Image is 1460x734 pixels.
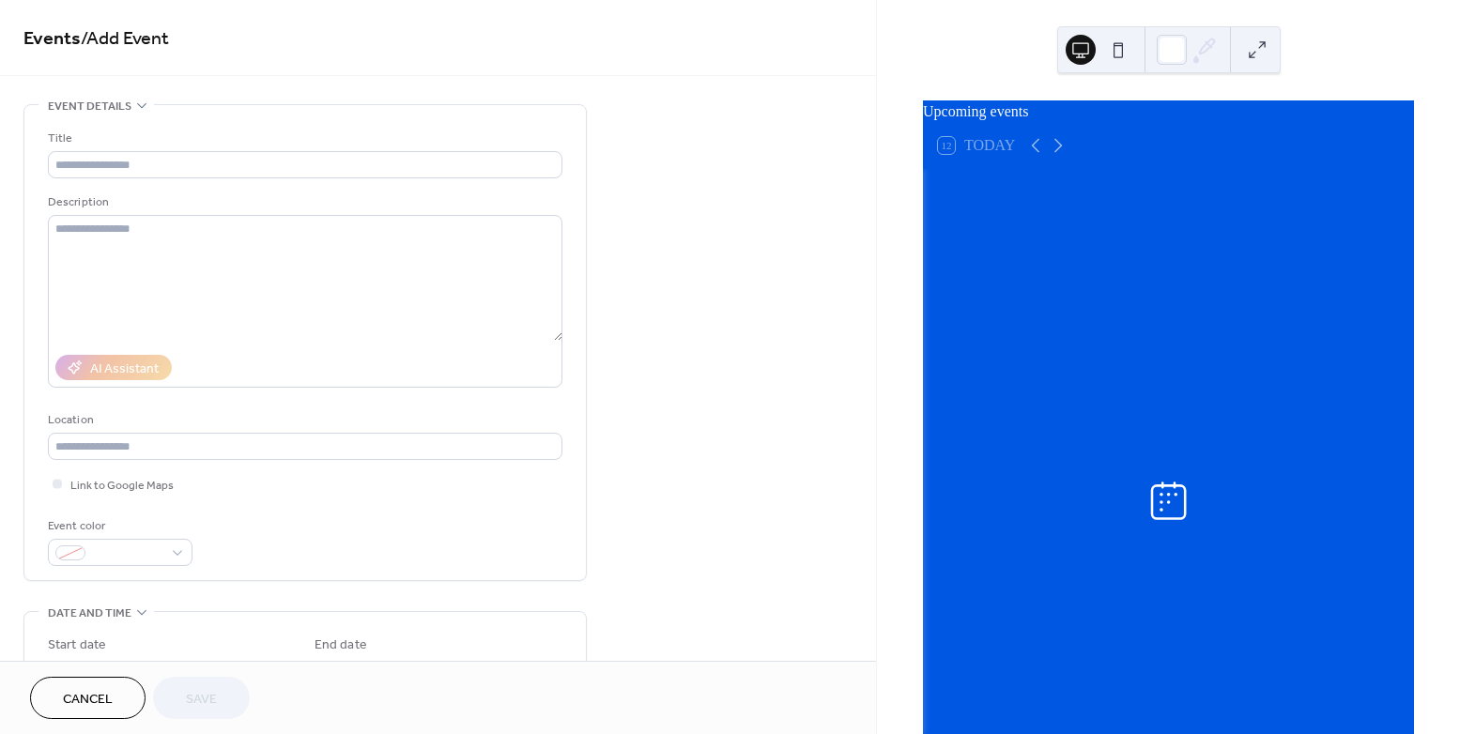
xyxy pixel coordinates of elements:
div: Event color [48,516,189,536]
button: Cancel [30,677,146,719]
div: Location [48,410,559,430]
span: Cancel [63,690,113,710]
span: Date [48,660,73,680]
div: End date [315,635,367,655]
div: Upcoming events [923,100,1414,123]
span: Date and time [48,604,131,623]
div: Title [48,129,559,148]
a: Events [23,21,81,57]
div: Description [48,192,559,212]
span: Date [315,660,340,680]
span: Event details [48,97,131,116]
span: Time [184,660,210,680]
span: Link to Google Maps [70,476,174,496]
div: Start date [48,635,106,655]
span: / Add Event [81,21,169,57]
span: Time [451,660,477,680]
